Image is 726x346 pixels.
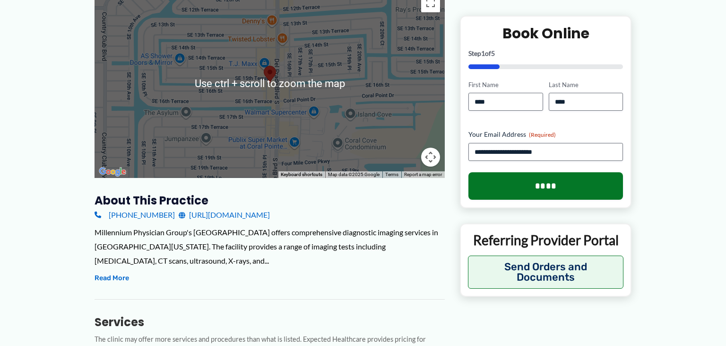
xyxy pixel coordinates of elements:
button: Keyboard shortcuts [281,171,322,178]
h3: Services [95,315,445,329]
button: Map camera controls [421,148,440,167]
h2: Book Online [468,24,623,42]
a: Terms (opens in new tab) [385,172,398,177]
label: Your Email Address [468,130,623,139]
button: Read More [95,273,129,284]
p: Referring Provider Portal [468,231,623,248]
a: Report a map error [404,172,442,177]
a: [URL][DOMAIN_NAME] [179,208,270,222]
span: Map data ©2025 Google [328,172,380,177]
img: Google [97,166,128,178]
span: 5 [491,49,495,57]
span: (Required) [529,131,556,138]
label: Last Name [549,80,623,89]
a: [PHONE_NUMBER] [95,208,175,222]
label: First Name [468,80,543,89]
span: 1 [481,49,485,57]
h3: About this practice [95,193,445,208]
a: Open this area in Google Maps (opens a new window) [97,166,128,178]
div: Millennium Physician Group's [GEOGRAPHIC_DATA] offers comprehensive diagnostic imaging services i... [95,225,445,267]
p: Step of [468,50,623,56]
button: Send Orders and Documents [468,256,623,289]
